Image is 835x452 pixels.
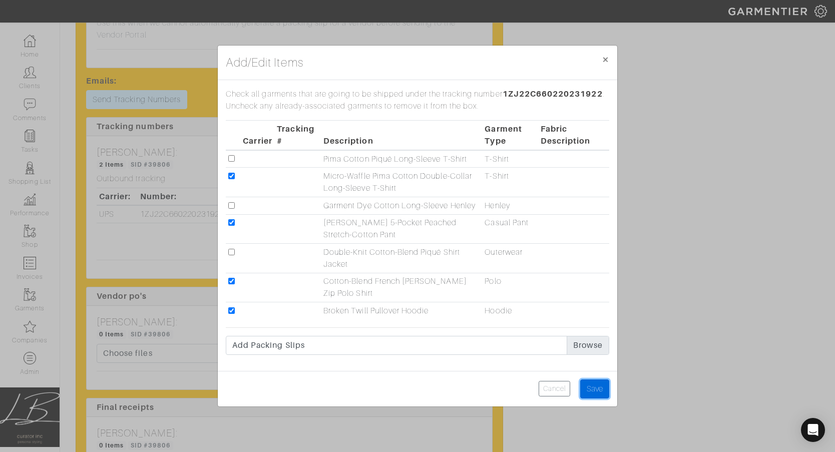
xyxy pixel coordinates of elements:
[483,302,538,319] td: Hoodie
[321,121,482,150] th: Description
[321,168,482,197] td: Micro-Waffle Pima Cotton Double-Collar Long-Sleeve T-Shirt
[483,197,538,214] td: Henley
[602,53,609,66] span: ×
[321,150,482,168] td: Pima Cotton Piqué Long-Sleeve T-Shirt
[539,381,570,396] a: Cancel
[321,302,482,319] td: Broken Twill Pullover Hoodie
[226,88,609,112] p: Check all garments that are going to be shipped under the tracking number . Uncheck any already-a...
[503,89,603,99] span: 1ZJ22C660220231922
[483,273,538,302] td: Polo
[483,244,538,273] td: Outerwear
[538,121,609,150] th: Fabric Description
[321,244,482,273] td: Double-Knit Cotton-Blend Piqué Shirt Jacket
[483,214,538,244] td: Casual Pant
[241,121,275,150] th: Carrier
[275,121,321,150] th: Tracking #
[321,214,482,244] td: [PERSON_NAME] 5-Pocket Peached Stretch-Cotton Pant
[321,273,482,302] td: Cotton-Blend French [PERSON_NAME] Zip Polo Shirt
[483,121,538,150] th: Garment Type
[321,197,482,214] td: Garment Dye Cotton Long-Sleeve Henley
[801,418,825,442] div: Open Intercom Messenger
[226,54,303,72] h4: Add/Edit Items
[483,168,538,197] td: T-Shirt
[580,379,609,398] input: Save
[483,150,538,168] td: T-Shirt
